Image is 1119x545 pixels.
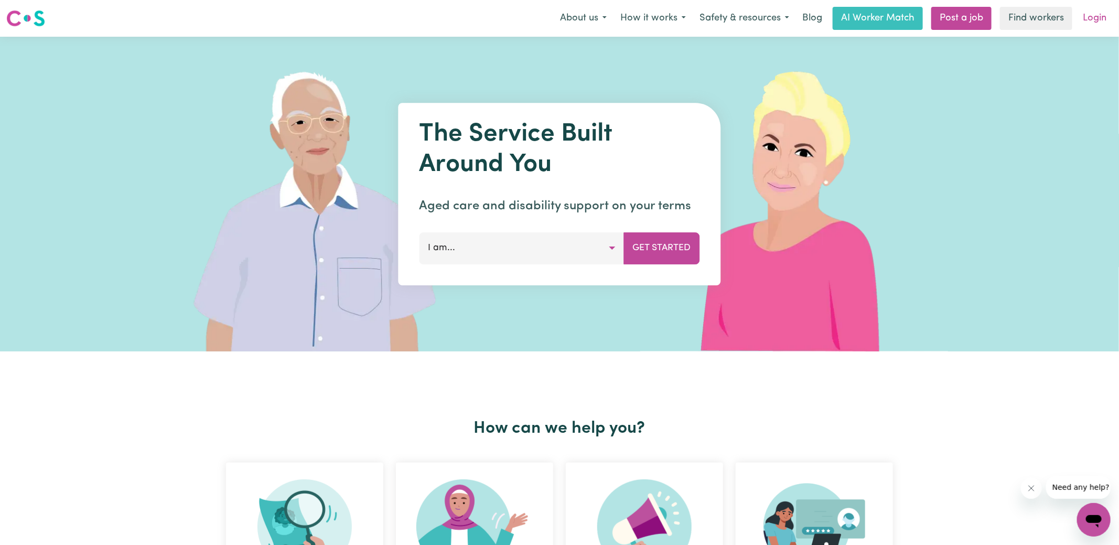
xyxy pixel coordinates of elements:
a: Post a job [931,7,992,30]
a: Careseekers logo [6,6,45,30]
button: About us [553,7,614,29]
img: Careseekers logo [6,9,45,28]
button: Safety & resources [693,7,796,29]
iframe: Close message [1021,478,1042,499]
a: AI Worker Match [833,7,923,30]
h1: The Service Built Around You [419,120,700,180]
a: Login [1077,7,1113,30]
a: Blog [796,7,829,30]
button: How it works [614,7,693,29]
a: Find workers [1000,7,1072,30]
button: Get Started [624,232,700,264]
button: I am... [419,232,625,264]
iframe: Button to launch messaging window [1077,503,1111,537]
h2: How can we help you? [220,419,899,439]
iframe: Message from company [1046,476,1111,499]
p: Aged care and disability support on your terms [419,197,700,216]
